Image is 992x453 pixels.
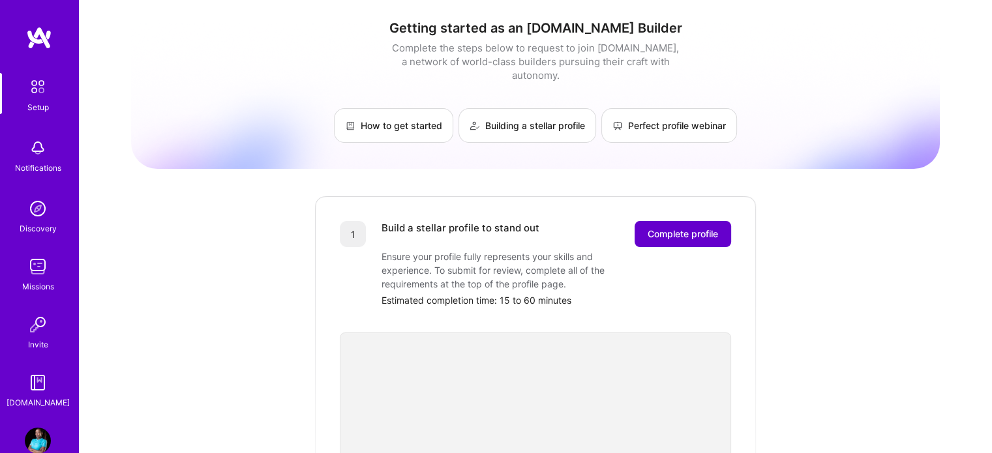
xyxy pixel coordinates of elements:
img: Building a stellar profile [470,121,480,131]
img: Invite [25,312,51,338]
div: Notifications [15,161,61,175]
div: 1 [340,221,366,247]
img: How to get started [345,121,355,131]
div: Invite [28,338,48,351]
a: How to get started [334,108,453,143]
span: Complete profile [648,227,718,241]
img: setup [24,73,52,100]
img: teamwork [25,254,51,280]
button: Complete profile [635,221,731,247]
img: discovery [25,196,51,222]
div: Missions [22,280,54,293]
div: Complete the steps below to request to join [DOMAIN_NAME], a network of world-class builders purs... [389,41,682,82]
div: Build a stellar profile to stand out [382,221,539,247]
a: Perfect profile webinar [601,108,737,143]
img: logo [26,26,52,50]
div: [DOMAIN_NAME] [7,396,70,409]
img: Perfect profile webinar [612,121,623,131]
img: bell [25,135,51,161]
a: Building a stellar profile [458,108,596,143]
img: guide book [25,370,51,396]
div: Discovery [20,222,57,235]
div: Estimated completion time: 15 to 60 minutes [382,293,731,307]
h1: Getting started as an [DOMAIN_NAME] Builder [131,20,940,36]
div: Ensure your profile fully represents your skills and experience. To submit for review, complete a... [382,250,642,291]
div: Setup [27,100,49,114]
